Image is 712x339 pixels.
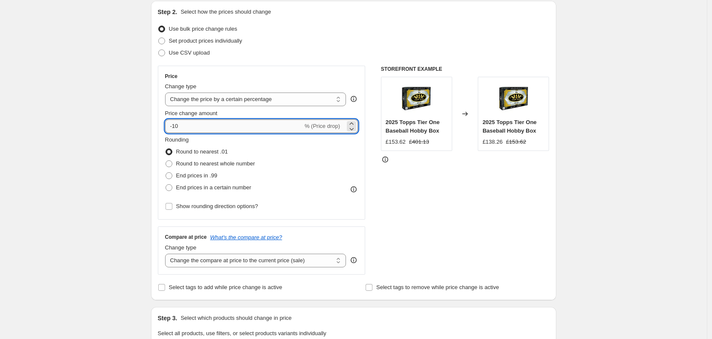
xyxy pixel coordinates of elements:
[305,123,340,129] span: % (Price drop)
[482,119,537,134] span: 2025 Topps Tier One Baseball Hobby Box
[158,330,326,336] span: Select all products, use filters, or select products variants individually
[169,284,282,290] span: Select tags to add while price change is active
[165,234,207,240] h3: Compare at price
[349,256,358,264] div: help
[180,8,271,16] p: Select how the prices should change
[165,244,197,251] span: Change type
[169,26,237,32] span: Use bulk price change rules
[376,284,499,290] span: Select tags to remove while price change is active
[482,138,503,146] div: £138.26
[176,172,218,179] span: End prices in .99
[180,314,291,322] p: Select which products should change in price
[506,138,526,146] strike: £153.62
[176,160,255,167] span: Round to nearest whole number
[176,203,258,209] span: Show rounding direction options?
[210,234,282,240] button: What's the compare at price?
[176,148,228,155] span: Round to nearest .01
[158,8,177,16] h2: Step 2.
[169,49,210,56] span: Use CSV upload
[165,73,177,80] h3: Price
[386,119,440,134] span: 2025 Topps Tier One Baseball Hobby Box
[386,138,406,146] div: £153.62
[349,95,358,103] div: help
[165,136,189,143] span: Rounding
[409,138,429,146] strike: £401.13
[497,81,531,116] img: resizingforshopify-2025-09-02T121507.635_80x.png
[165,119,303,133] input: -15
[176,184,251,191] span: End prices in a certain number
[165,110,218,116] span: Price change amount
[165,83,197,90] span: Change type
[169,38,242,44] span: Set product prices individually
[158,314,177,322] h2: Step 3.
[399,81,433,116] img: resizingforshopify-2025-09-02T121507.635_80x.png
[381,66,549,72] h6: STOREFRONT EXAMPLE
